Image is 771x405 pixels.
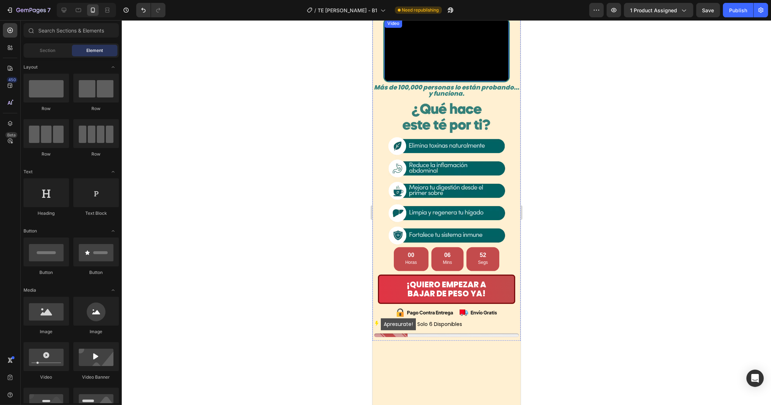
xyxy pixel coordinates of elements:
div: Button [73,269,119,276]
div: 52 [105,231,115,239]
div: Open Intercom Messenger [746,370,764,387]
div: Undo/Redo [136,3,165,17]
span: Element [86,47,103,54]
div: Row [73,151,119,157]
iframe: Design area [372,20,521,405]
button: Save [696,3,720,17]
div: 00 [33,231,44,239]
div: Image [73,328,119,335]
span: Layout [23,64,38,70]
div: Publish [729,6,747,14]
div: Video Banner [73,374,119,380]
span: / [315,6,316,14]
input: Search Sections & Elements [23,23,119,38]
span: Media [23,287,36,293]
button: 1 product assigned [624,3,693,17]
div: Row [23,151,69,157]
span: 1 product assigned [630,6,677,14]
div: Text Block [73,210,119,217]
div: 450 [7,77,17,83]
div: Button [23,269,69,276]
p: Segs [105,239,115,247]
span: Text [23,169,33,175]
span: Section [40,47,56,54]
span: Button [23,228,37,234]
span: Toggle open [107,225,119,237]
div: Beta [5,132,17,138]
p: Solo 6 Disponibles [8,298,90,310]
button: 7 [3,3,54,17]
span: TE [PERSON_NAME] - B1 [318,6,378,14]
div: Row [23,105,69,112]
div: Heading [23,210,69,217]
mark: Apresurate! [8,298,43,310]
p: Horas [33,239,44,247]
div: 06 [70,231,79,239]
button: <p><span style="color:#FFFFFF;font-size:22px;">¡QUIERO EMPEZAR A BAJAR DE PESO YA!</span></p> [5,254,143,284]
button: Publish [723,3,753,17]
p: Más de 100,000 personas lo están probando... y funciona. [1,64,147,77]
span: Need republishing [402,7,439,13]
div: Row [73,105,119,112]
span: Toggle open [107,284,119,296]
div: Image [23,328,69,335]
span: Save [702,7,714,13]
span: Toggle open [107,166,119,178]
p: 7 [47,6,51,14]
div: Video [23,374,69,380]
span: ¡QUIERO EMPEZAR A BAJAR DE PESO YA! [34,259,114,279]
span: Toggle open [107,61,119,73]
p: Mins [70,239,79,247]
